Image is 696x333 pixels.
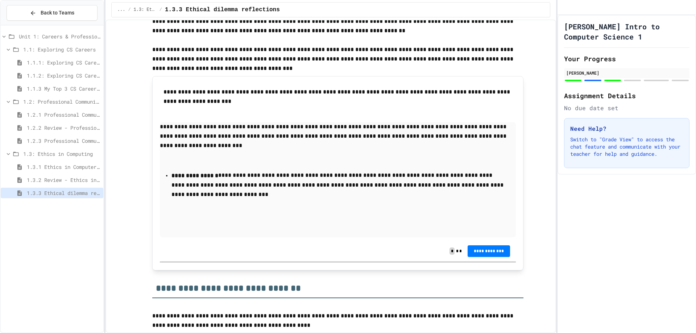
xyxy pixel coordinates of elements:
h1: [PERSON_NAME] Intro to Computer Science 1 [564,21,689,42]
span: 1.1: Exploring CS Careers [23,46,100,53]
h2: Your Progress [564,54,689,64]
span: Unit 1: Careers & Professionalism [19,33,100,40]
span: / [128,7,130,13]
span: / [159,7,162,13]
span: 1.3.3 Ethical dilemma reflections [165,5,280,14]
h3: Need Help? [570,124,683,133]
span: 1.1.3 My Top 3 CS Careers! [27,85,100,92]
p: Switch to "Grade View" to access the chat feature and communicate with your teacher for help and ... [570,136,683,158]
span: Back to Teams [41,9,74,17]
div: [PERSON_NAME] [566,70,687,76]
button: Back to Teams [7,5,98,21]
span: 1.2: Professional Communication [23,98,100,105]
span: 1.2.2 Review - Professional Communication [27,124,100,132]
span: 1.3.1 Ethics in Computer Science [27,163,100,171]
span: 1.2.3 Professional Communication Challenge [27,137,100,145]
span: 1.2.1 Professional Communication [27,111,100,118]
span: 1.3: Ethics in Computing [134,7,157,13]
span: 1.3: Ethics in Computing [23,150,100,158]
span: 1.3.3 Ethical dilemma reflections [27,189,100,197]
div: No due date set [564,104,689,112]
span: 1.3.2 Review - Ethics in Computer Science [27,176,100,184]
h2: Assignment Details [564,91,689,101]
span: 1.1.1: Exploring CS Careers [27,59,100,66]
span: 1.1.2: Exploring CS Careers - Review [27,72,100,79]
span: ... [117,7,125,13]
